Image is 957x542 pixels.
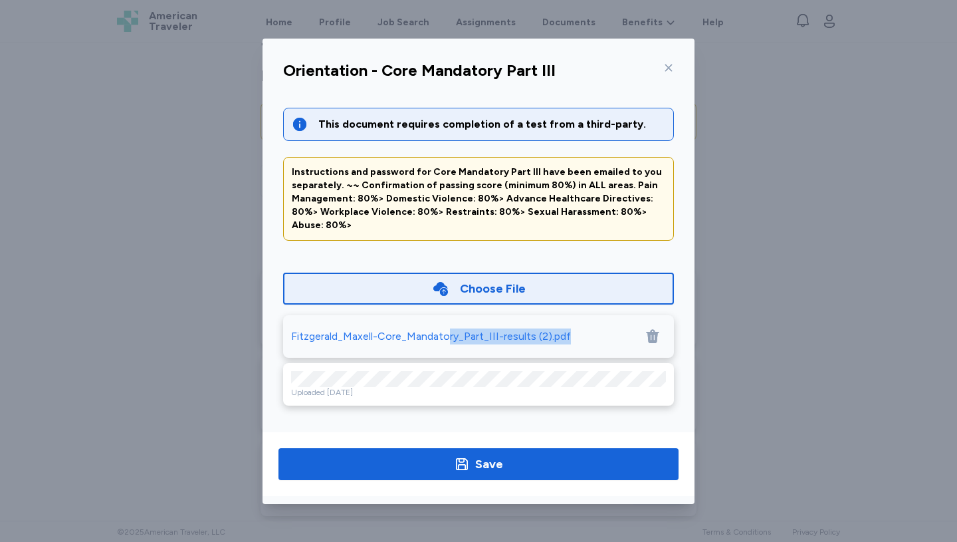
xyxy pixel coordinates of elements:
div: Save [475,455,503,474]
button: Save [278,448,679,480]
div: Orientation - Core Mandatory Part III [283,60,556,81]
div: This document requires completion of a test from a third-party. [318,116,665,132]
div: Uploaded [DATE] [291,387,666,398]
div: Instructions and password for Core Mandatory Part III have been emailed to you separately. ~~ Con... [292,166,665,232]
div: Choose File [460,279,526,298]
div: Fitzgerald_Maxell-Core_Mandatory_Part_III-results (2).pdf [291,329,571,344]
